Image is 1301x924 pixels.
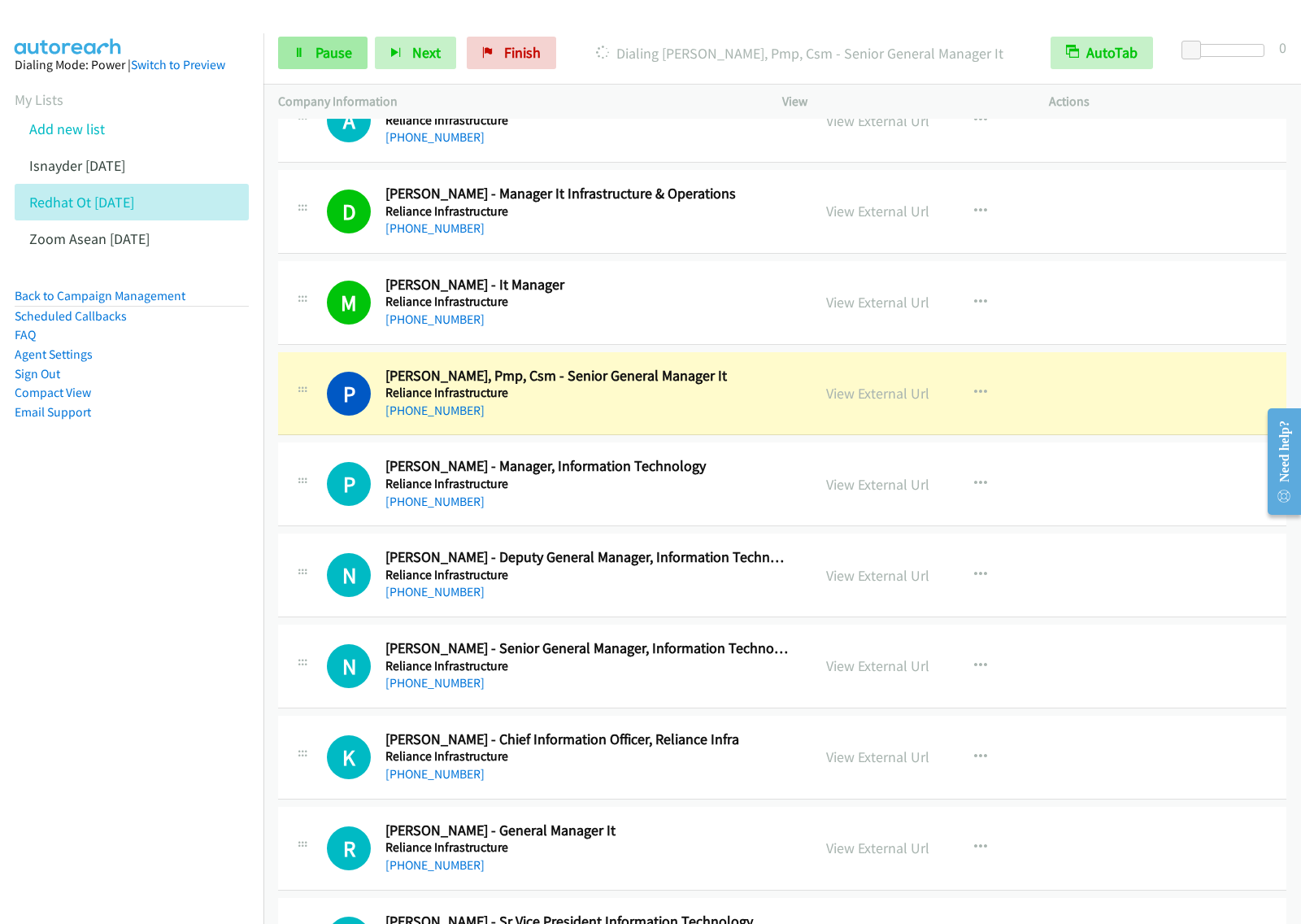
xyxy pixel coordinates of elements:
[826,839,929,857] a: View External Url
[412,43,441,62] span: Next
[385,367,790,386] h2: [PERSON_NAME], Pmp, Csm - Senior General Manager It
[385,220,485,236] a: [PHONE_NUMBER]
[327,735,371,779] h1: K
[15,404,91,420] a: Email Support
[385,112,790,129] h5: Reliance Infrastructure
[15,327,36,342] a: FAQ
[385,839,790,856] h5: Reliance Infrastructure
[15,385,91,400] a: Compact View
[327,644,371,688] div: The call is yet to be attempted
[782,92,1020,111] p: View
[826,747,929,766] a: View External Url
[15,366,60,381] a: Sign Out
[327,553,371,597] h1: N
[1254,397,1301,526] iframe: Resource Center
[278,92,753,111] p: Company Information
[385,385,790,401] h5: Reliance Infrastructure
[385,584,485,599] a: [PHONE_NUMBER]
[385,494,485,509] a: [PHONE_NUMBER]
[29,156,125,175] a: Isnayder [DATE]
[385,857,485,873] a: [PHONE_NUMBER]
[1279,37,1286,59] div: 0
[327,190,371,233] h1: D
[1051,37,1153,69] button: AutoTab
[826,202,929,220] a: View External Url
[15,288,185,303] a: Back to Campaign Management
[385,730,790,749] h2: [PERSON_NAME] - Chief Information Officer, Reliance Infra
[385,675,485,691] a: [PHONE_NUMBER]
[467,37,556,69] a: Finish
[385,185,790,203] h2: [PERSON_NAME] - Manager It Infrastructure & Operations
[327,826,371,870] div: The call is yet to be attempted
[327,644,371,688] h1: N
[327,281,371,325] h1: M
[826,293,929,312] a: View External Url
[385,766,485,782] a: [PHONE_NUMBER]
[826,475,929,494] a: View External Url
[29,193,134,211] a: Redhat Ot [DATE]
[385,567,790,583] h5: Reliance Infrastructure
[375,37,456,69] button: Next
[385,639,790,658] h2: [PERSON_NAME] - Senior General Manager, Information Technology Audit
[578,42,1021,64] p: Dialing [PERSON_NAME], Pmp, Csm - Senior General Manager It
[29,120,105,138] a: Add new list
[385,548,790,567] h2: [PERSON_NAME] - Deputy General Manager, Information Technology
[131,57,225,72] a: Switch to Preview
[385,822,790,840] h2: [PERSON_NAME] - General Manager It
[278,37,368,69] a: Pause
[327,372,371,416] h1: P
[15,346,93,362] a: Agent Settings
[315,43,352,62] span: Pause
[15,90,63,109] a: My Lists
[826,384,929,403] a: View External Url
[385,658,790,674] h5: Reliance Infrastructure
[1049,92,1286,111] p: Actions
[385,312,485,327] a: [PHONE_NUMBER]
[385,457,790,476] h2: [PERSON_NAME] - Manager, Information Technology
[15,308,127,324] a: Scheduled Callbacks
[826,566,929,585] a: View External Url
[385,403,485,418] a: [PHONE_NUMBER]
[826,111,929,130] a: View External Url
[826,656,929,675] a: View External Url
[385,476,790,492] h5: Reliance Infrastructure
[29,229,150,248] a: Zoom Asean [DATE]
[327,735,371,779] div: The call is yet to be attempted
[327,462,371,506] h1: P
[385,748,790,765] h5: Reliance Infrastructure
[385,276,790,294] h2: [PERSON_NAME] - It Manager
[504,43,541,62] span: Finish
[385,203,790,220] h5: Reliance Infrastructure
[327,826,371,870] h1: R
[327,553,371,597] div: The call is yet to be attempted
[385,129,485,145] a: [PHONE_NUMBER]
[385,294,790,310] h5: Reliance Infrastructure
[15,55,249,75] div: Dialing Mode: Power |
[327,98,371,142] h1: A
